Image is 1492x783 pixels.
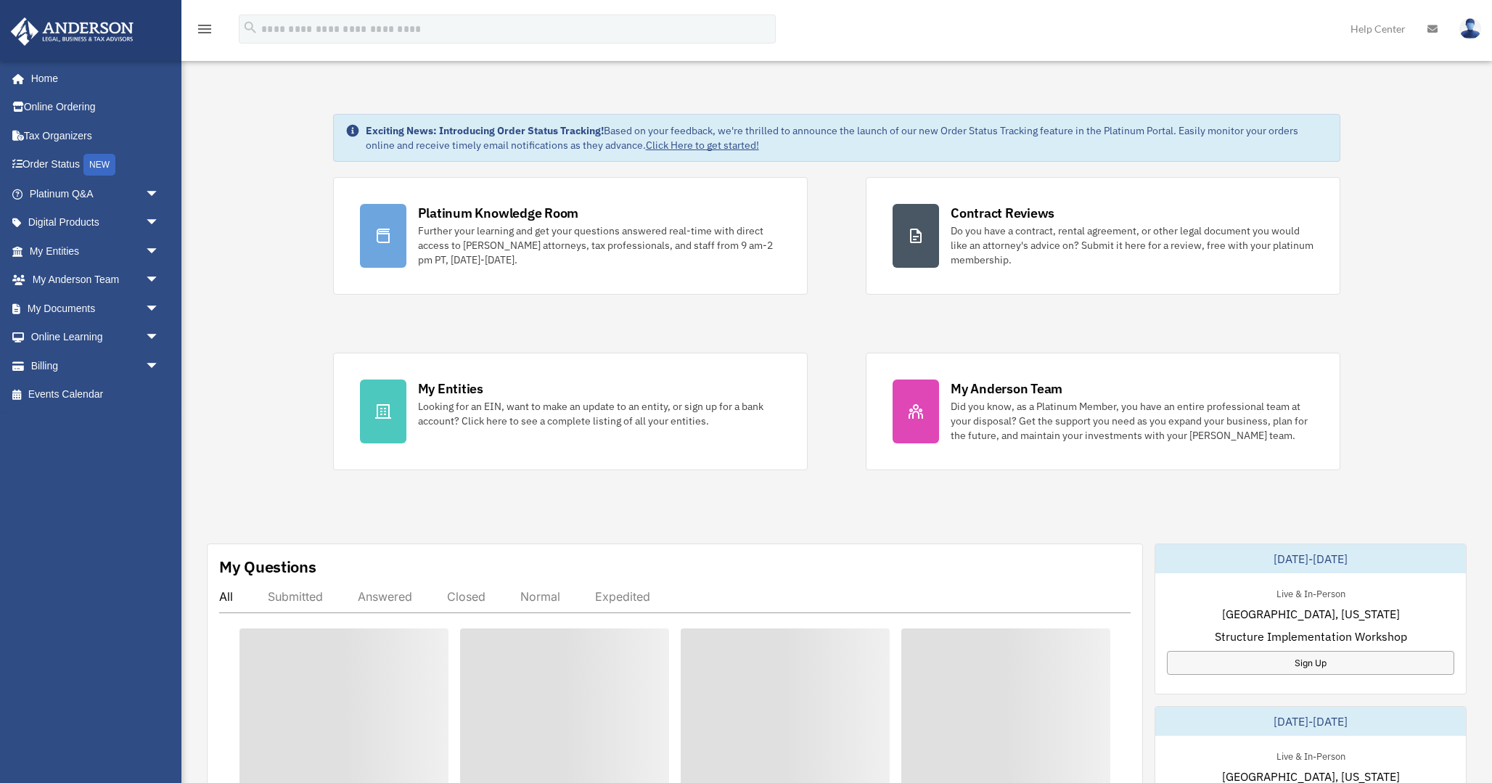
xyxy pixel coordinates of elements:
[10,237,181,266] a: My Entitiesarrow_drop_down
[646,139,759,152] a: Click Here to get started!
[10,93,181,122] a: Online Ordering
[10,323,181,352] a: Online Learningarrow_drop_down
[10,351,181,380] a: Billingarrow_drop_down
[10,121,181,150] a: Tax Organizers
[418,204,579,222] div: Platinum Knowledge Room
[145,237,174,266] span: arrow_drop_down
[1155,544,1466,573] div: [DATE]-[DATE]
[333,177,808,295] a: Platinum Knowledge Room Further your learning and get your questions answered real-time with dire...
[1265,585,1357,600] div: Live & In-Person
[1459,18,1481,39] img: User Pic
[10,266,181,295] a: My Anderson Teamarrow_drop_down
[83,154,115,176] div: NEW
[145,208,174,238] span: arrow_drop_down
[358,589,412,604] div: Answered
[242,20,258,36] i: search
[10,179,181,208] a: Platinum Q&Aarrow_drop_down
[418,380,483,398] div: My Entities
[10,150,181,180] a: Order StatusNEW
[10,208,181,237] a: Digital Productsarrow_drop_down
[10,294,181,323] a: My Documentsarrow_drop_down
[196,25,213,38] a: menu
[595,589,650,604] div: Expedited
[1215,628,1407,645] span: Structure Implementation Workshop
[145,294,174,324] span: arrow_drop_down
[866,177,1340,295] a: Contract Reviews Do you have a contract, rental agreement, or other legal document you would like...
[219,556,316,578] div: My Questions
[951,399,1313,443] div: Did you know, as a Platinum Member, you have an entire professional team at your disposal? Get th...
[1155,707,1466,736] div: [DATE]-[DATE]
[520,589,560,604] div: Normal
[10,64,174,93] a: Home
[447,589,485,604] div: Closed
[418,224,781,267] div: Further your learning and get your questions answered real-time with direct access to [PERSON_NAM...
[145,351,174,381] span: arrow_drop_down
[366,123,1329,152] div: Based on your feedback, we're thrilled to announce the launch of our new Order Status Tracking fe...
[145,179,174,209] span: arrow_drop_down
[10,380,181,409] a: Events Calendar
[951,224,1313,267] div: Do you have a contract, rental agreement, or other legal document you would like an attorney's ad...
[951,380,1062,398] div: My Anderson Team
[196,20,213,38] i: menu
[1222,605,1400,623] span: [GEOGRAPHIC_DATA], [US_STATE]
[145,266,174,295] span: arrow_drop_down
[333,353,808,470] a: My Entities Looking for an EIN, want to make an update to an entity, or sign up for a bank accoun...
[219,589,233,604] div: All
[418,399,781,428] div: Looking for an EIN, want to make an update to an entity, or sign up for a bank account? Click her...
[268,589,323,604] div: Submitted
[7,17,138,46] img: Anderson Advisors Platinum Portal
[1167,651,1454,675] a: Sign Up
[866,353,1340,470] a: My Anderson Team Did you know, as a Platinum Member, you have an entire professional team at your...
[951,204,1054,222] div: Contract Reviews
[145,323,174,353] span: arrow_drop_down
[1265,747,1357,763] div: Live & In-Person
[366,124,604,137] strong: Exciting News: Introducing Order Status Tracking!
